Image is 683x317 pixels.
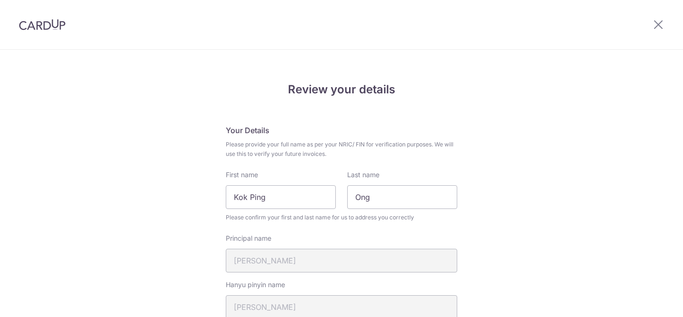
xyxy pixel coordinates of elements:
input: Last name [347,185,457,209]
h5: Your Details [226,125,457,136]
label: Principal name [226,234,271,243]
span: Please confirm your first and last name for us to address you correctly [226,213,457,222]
span: Please provide your full name as per your NRIC/ FIN for verification purposes. We will use this t... [226,140,457,159]
input: First Name [226,185,336,209]
h4: Review your details [226,81,457,98]
label: First name [226,170,258,180]
iframe: Opens a widget where you can find more information [622,289,674,312]
label: Last name [347,170,379,180]
label: Hanyu pinyin name [226,280,285,290]
img: CardUp [19,19,65,30]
